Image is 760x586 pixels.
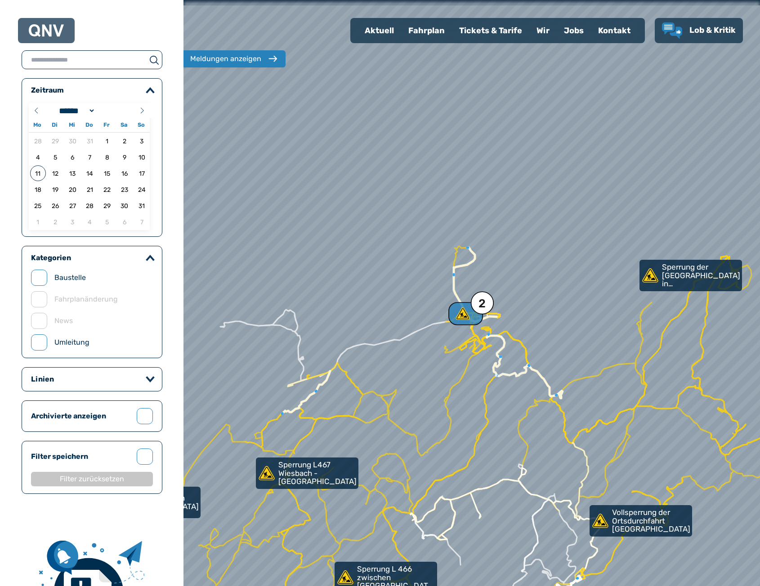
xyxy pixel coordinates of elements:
[82,149,98,165] span: 07.08.2025
[47,214,63,230] span: 02.09.2025
[29,22,64,40] a: QNV Logo
[557,19,591,42] a: Jobs
[82,182,98,197] span: 21.08.2025
[455,306,475,321] div: 2
[478,298,486,310] div: 2
[47,198,63,213] span: 26.08.2025
[116,214,132,230] span: 06.09.2025
[99,198,115,213] span: 29.08.2025
[82,165,98,181] span: 14.08.2025
[116,165,132,181] span: 16.08.2025
[31,253,71,262] legend: Kategorien
[689,25,736,35] span: Lob & Kritik
[31,375,54,384] legend: Linien
[256,457,358,489] a: Sperrung L467 Wiesbach - [GEOGRAPHIC_DATA]
[99,165,115,181] span: 15.08.2025
[591,19,638,42] a: Kontakt
[80,122,98,128] span: Do
[30,214,46,230] span: 01.09.2025
[116,149,132,165] span: 09.08.2025
[99,214,115,230] span: 05.09.2025
[56,106,96,115] select: Month
[590,505,688,537] div: Vollsperrung der Ortsdurchfahrt [GEOGRAPHIC_DATA]
[116,198,132,213] span: 30.08.2025
[134,165,150,181] span: 17.08.2025
[47,182,63,197] span: 19.08.2025
[401,19,452,42] a: Fahrplan
[65,149,80,165] span: 06.08.2025
[29,122,46,128] span: Mo
[31,451,130,462] label: Filter speichern
[115,122,132,128] span: Sa
[65,165,80,181] span: 13.08.2025
[133,122,150,128] span: So
[82,214,98,230] span: 04.09.2025
[190,53,261,64] div: Meldungen anzeigen
[134,133,150,149] span: 03.08.2025
[47,133,63,149] span: 29.07.2025
[82,198,98,213] span: 28.08.2025
[30,182,46,197] span: 18.08.2025
[98,487,197,518] div: Klassik Open Air in [GEOGRAPHIC_DATA]
[30,133,46,149] span: 28.07.2025
[54,337,89,348] label: Umleitung
[146,54,162,65] button: suchen
[452,19,529,42] a: Tickets & Tarife
[47,165,63,181] span: 12.08.2025
[256,457,355,489] div: Sperrung L467 Wiesbach - [GEOGRAPHIC_DATA]
[116,133,132,149] span: 02.08.2025
[99,133,115,149] span: 01.08.2025
[47,149,63,165] span: 05.08.2025
[639,260,742,291] a: Sperrung der [GEOGRAPHIC_DATA] in [GEOGRAPHIC_DATA]
[63,122,80,128] span: Mi
[30,149,46,165] span: 04.08.2025
[181,50,286,67] button: Meldungen anzeigen
[65,198,80,213] span: 27.08.2025
[662,22,736,39] a: Lob & Kritik
[116,182,132,197] span: 23.08.2025
[31,86,64,95] legend: Zeitraum
[99,149,115,165] span: 08.08.2025
[54,315,73,326] label: News
[65,182,80,197] span: 20.08.2025
[54,272,86,283] label: Baustelle
[54,294,118,305] label: Fahrplanänderung
[99,182,115,197] span: 22.08.2025
[134,149,150,165] span: 10.08.2025
[612,508,690,533] p: Vollsperrung der Ortsdurchfahrt [GEOGRAPHIC_DATA]
[529,19,557,42] a: Wir
[46,122,63,128] span: Di
[31,411,130,422] label: Archivierte anzeigen
[82,133,98,149] span: 31.07.2025
[134,182,150,197] span: 24.08.2025
[134,198,150,213] span: 31.08.2025
[65,214,80,230] span: 03.09.2025
[95,106,128,115] input: Year
[639,260,738,291] div: Sperrung der [GEOGRAPHIC_DATA] in [GEOGRAPHIC_DATA]
[29,24,64,37] img: QNV Logo
[98,122,115,128] span: Fr
[278,461,357,486] p: Sperrung L467 Wiesbach - [GEOGRAPHIC_DATA]
[65,133,80,149] span: 30.07.2025
[134,214,150,230] span: 07.09.2025
[30,165,46,181] span: 11.08.2025
[590,505,692,537] a: Vollsperrung der Ortsdurchfahrt [GEOGRAPHIC_DATA]
[30,198,46,213] span: 25.08.2025
[358,19,401,42] a: Aktuell
[662,263,740,288] p: Sperrung der [GEOGRAPHIC_DATA] in [GEOGRAPHIC_DATA]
